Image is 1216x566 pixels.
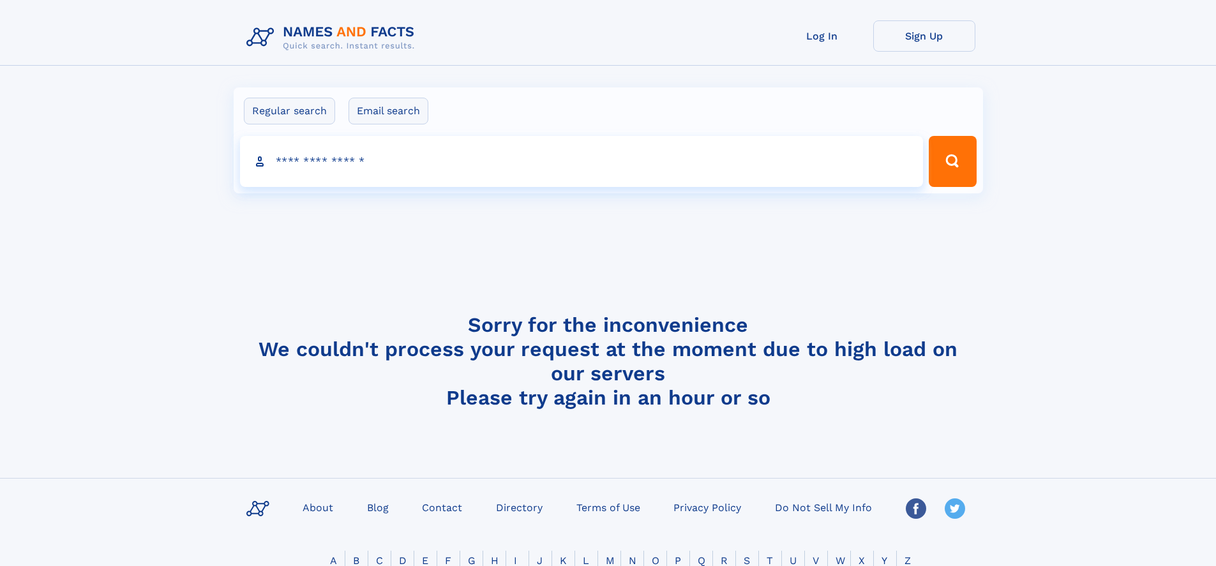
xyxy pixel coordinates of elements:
a: Privacy Policy [668,498,746,516]
img: Twitter [945,498,965,519]
img: Logo Names and Facts [241,20,425,55]
button: Search Button [929,136,976,187]
a: Do Not Sell My Info [770,498,877,516]
a: Blog [362,498,394,516]
label: Email search [349,98,428,124]
input: search input [240,136,924,187]
a: Sign Up [873,20,975,52]
a: About [297,498,338,516]
a: Log In [771,20,873,52]
a: Contact [417,498,467,516]
a: Terms of Use [571,498,645,516]
a: Directory [491,498,548,516]
label: Regular search [244,98,335,124]
h4: Sorry for the inconvenience We couldn't process your request at the moment due to high load on ou... [241,313,975,410]
img: Facebook [906,498,926,519]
